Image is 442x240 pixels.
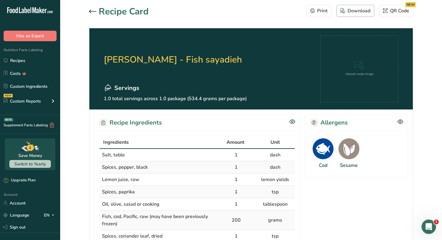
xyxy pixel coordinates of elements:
span: Amount [227,139,244,146]
button: QR Code NEW [379,5,413,17]
iframe: Intercom live chat [422,220,436,234]
span: Switch to Yearly [14,161,46,167]
h2: Allergens [310,118,348,127]
td: 1 [217,174,256,186]
button: Download [336,5,374,17]
button: Hire an Expert [4,31,57,41]
td: 200 [217,211,256,230]
div: NEW [4,94,13,97]
div: Cod [319,162,327,169]
span: Servings [114,84,139,93]
div: Download [340,7,370,14]
td: 1 [217,161,256,174]
h2: [PERSON_NAME] - Fish sayadieh [104,35,247,84]
span: Oil, olive, salad or cooking [102,201,159,208]
button: Switch to Yearly [9,160,51,168]
span: Unit [270,139,280,146]
td: tsp [256,186,295,198]
div: Upload recipe image [345,72,373,76]
div: Sesame [340,162,358,169]
div: BETA [4,118,13,122]
h2: Recipe Ingredients [99,118,162,127]
span: Spices, pepper, black [102,164,148,171]
p: 1.0 total servings across 1.0 package (534.4 grams per package) [104,95,247,102]
h1: Recipe Card [99,5,149,18]
span: Spices, coriander leaf, dried [102,233,162,239]
div: QR Code [383,7,409,14]
td: tablespoon [256,198,295,211]
span: Spices, paprika [102,189,135,195]
div: Save Money [18,152,42,159]
span: Ingredients [103,139,129,146]
a: Language [4,210,29,220]
img: Cod [313,138,334,159]
span: Fish, cod, Pacific, raw (may have been previously frozen) [102,213,208,227]
span: Salt, table [102,152,125,158]
div: Custom Reports [4,98,41,104]
td: 1 [217,149,256,161]
div: NEW [405,2,416,7]
td: grams [256,211,295,230]
td: dash [256,161,295,174]
td: 1 [217,198,256,211]
td: 1 [217,186,256,198]
img: Sesame [338,138,360,159]
span: 1 [434,220,439,224]
div: Print [310,7,328,14]
td: dash [256,149,295,161]
span: Lemon juice, raw [102,176,139,183]
td: lemon yields [256,174,295,186]
div: Upgrade Plan [4,177,36,183]
button: Print [306,5,332,17]
div: EN [44,211,57,219]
